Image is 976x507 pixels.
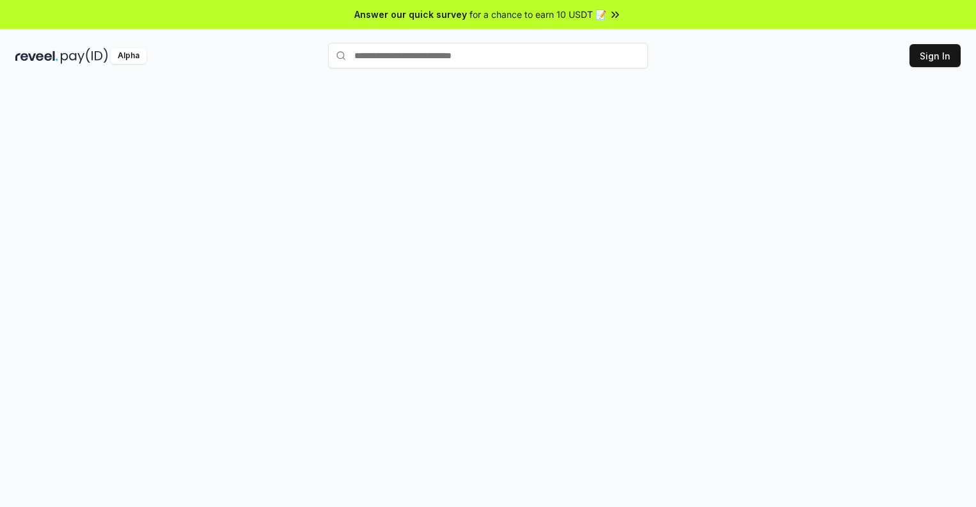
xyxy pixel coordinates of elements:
[909,44,961,67] button: Sign In
[469,8,606,21] span: for a chance to earn 10 USDT 📝
[61,48,108,64] img: pay_id
[15,48,58,64] img: reveel_dark
[354,8,467,21] span: Answer our quick survey
[111,48,146,64] div: Alpha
